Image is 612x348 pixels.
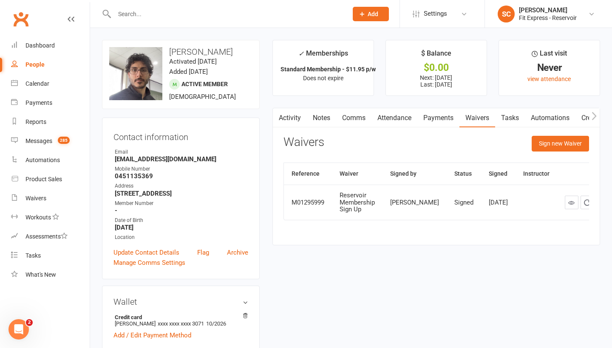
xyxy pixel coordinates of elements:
[368,11,378,17] span: Add
[115,233,248,241] div: Location
[340,192,375,213] div: Reservoir Membership Sign Up
[25,157,60,163] div: Automations
[481,163,516,185] th: Signed
[519,14,577,22] div: Fit Express - Reservoir
[8,319,29,340] iframe: Intercom live chat
[525,108,575,128] a: Automations
[206,320,226,327] span: 10/2026
[115,190,248,197] strong: [STREET_ADDRESS]
[516,163,557,185] th: Instructor
[11,189,90,208] a: Waivers
[507,63,592,72] div: Never
[284,163,332,185] th: Reference
[113,297,248,306] h3: Wallet
[25,176,62,182] div: Product Sales
[424,4,447,23] span: Settings
[11,227,90,246] a: Assessments
[498,6,515,22] div: SC
[280,66,376,73] strong: Standard Membership - $11.95 p/w
[11,74,90,93] a: Calendar
[26,319,33,326] span: 2
[227,247,248,258] a: Archive
[115,165,248,173] div: Mobile Number
[307,108,336,128] a: Notes
[421,48,451,63] div: $ Balance
[112,8,342,20] input: Search...
[113,258,185,268] a: Manage Comms Settings
[336,108,371,128] a: Comms
[298,48,348,64] div: Memberships
[115,172,248,180] strong: 0451135369
[11,112,90,132] a: Reports
[298,50,304,58] i: ✓
[11,93,90,112] a: Payments
[115,182,248,190] div: Address
[11,132,90,151] a: Messages 285
[11,246,90,265] a: Tasks
[25,214,51,221] div: Workouts
[25,118,46,125] div: Reports
[11,265,90,284] a: What's New
[447,163,481,185] th: Status
[382,163,447,185] th: Signed by
[25,80,49,87] div: Calendar
[25,233,68,240] div: Assessments
[273,108,307,128] a: Activity
[303,75,343,81] span: Does not expire
[113,247,179,258] a: Update Contact Details
[25,138,52,144] div: Messages
[115,207,248,214] strong: -
[394,63,479,72] div: $0.00
[109,47,162,100] img: image1750990884.png
[115,224,248,231] strong: [DATE]
[115,216,248,225] div: Date of Birth
[181,81,228,87] span: Active member
[25,42,55,49] div: Dashboard
[353,7,389,21] button: Add
[11,55,90,74] a: People
[10,8,31,30] a: Clubworx
[169,68,208,76] time: Added [DATE]
[115,314,244,320] strong: Credit card
[371,108,417,128] a: Attendance
[11,170,90,189] a: Product Sales
[390,199,439,206] div: [PERSON_NAME]
[495,108,525,128] a: Tasks
[532,136,589,151] button: Sign new Waiver
[283,136,324,149] h3: Waivers
[25,99,52,106] div: Payments
[417,108,459,128] a: Payments
[115,155,248,163] strong: [EMAIL_ADDRESS][DOMAIN_NAME]
[58,137,70,144] span: 285
[113,330,191,340] a: Add / Edit Payment Method
[532,48,567,63] div: Last visit
[527,76,571,82] a: view attendance
[115,148,248,156] div: Email
[109,47,252,56] h3: [PERSON_NAME]
[25,61,45,68] div: People
[11,208,90,227] a: Workouts
[394,74,479,88] p: Next: [DATE] Last: [DATE]
[25,252,41,259] div: Tasks
[11,151,90,170] a: Automations
[459,108,495,128] a: Waivers
[169,58,217,65] time: Activated [DATE]
[25,195,46,202] div: Waivers
[489,199,508,206] div: [DATE]
[332,163,382,185] th: Waiver
[169,93,236,101] span: [DEMOGRAPHIC_DATA]
[25,271,56,278] div: What's New
[519,6,577,14] div: [PERSON_NAME]
[197,247,209,258] a: Flag
[115,199,248,208] div: Member Number
[454,199,473,206] div: Signed
[113,129,248,142] h3: Contact information
[292,199,324,206] div: M01295999
[11,36,90,55] a: Dashboard
[158,320,204,327] span: xxxx xxxx xxxx 3071
[113,313,248,328] li: [PERSON_NAME]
